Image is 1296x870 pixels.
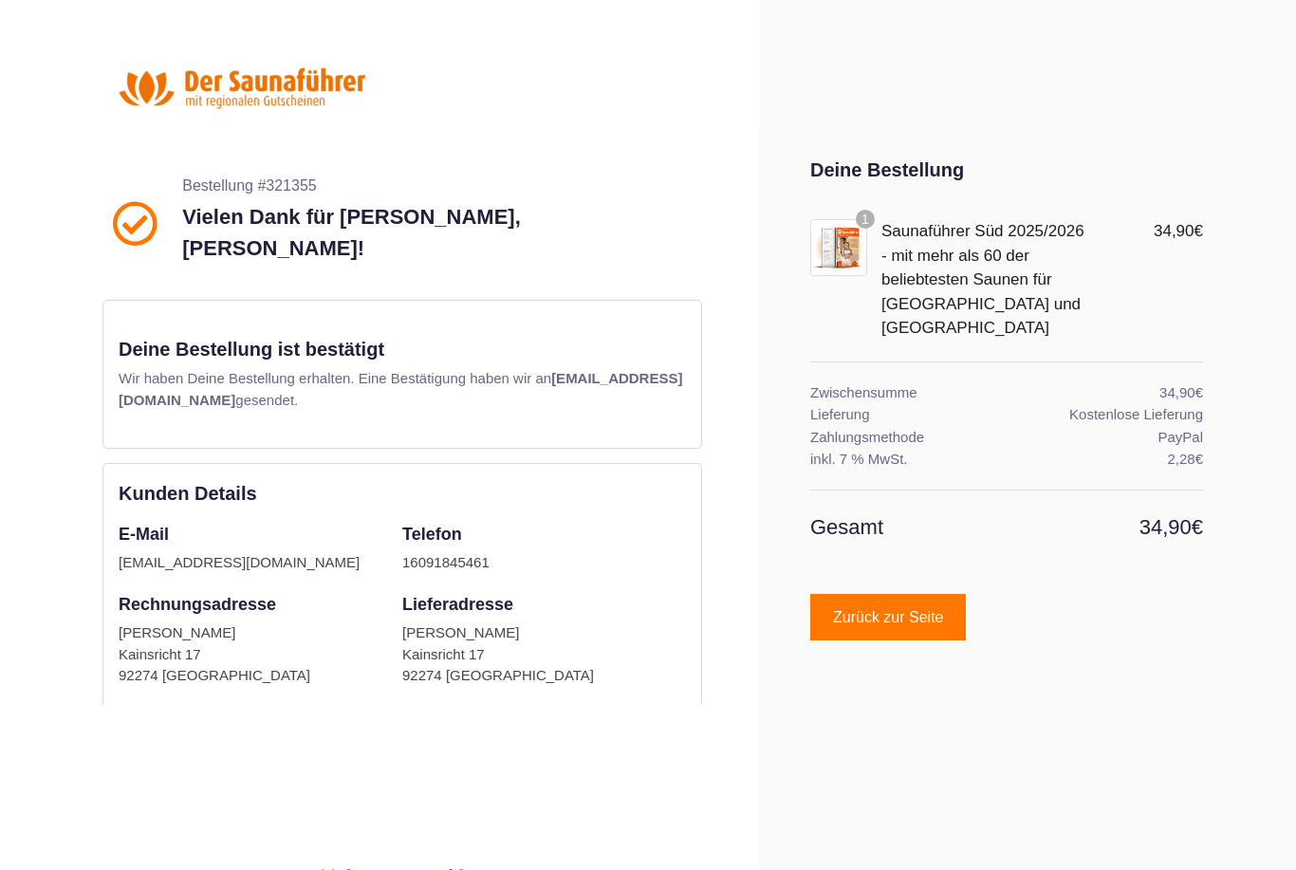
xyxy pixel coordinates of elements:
[1159,384,1203,400] span: 34,90
[402,554,490,570] a: 16091845461
[810,594,966,640] a: Zurück zur Seite
[1194,222,1203,240] span: €
[1007,403,1203,426] td: Kostenlose Lieferung
[119,552,383,574] div: [EMAIL_ADDRESS][DOMAIN_NAME]
[1195,451,1203,467] span: €
[402,525,462,544] strong: Telefon
[119,525,169,544] strong: E-Mail
[1154,222,1203,240] span: 34,90
[810,490,1007,564] th: Gesamt
[402,595,513,614] strong: Lieferadresse
[881,222,1084,337] a: Saunaführer Süd 2025/2026 - mit mehr als 60 der beliebtesten Saunen für [GEOGRAPHIC_DATA] und [GE...
[1007,426,1203,449] td: PayPal
[119,368,686,411] p: Wir haben Deine Bestellung erhalten. Eine Bestätigung haben wir an gesendet.
[810,403,1007,426] th: Lieferung
[810,448,1007,490] th: inkl. 7 % MwSt.
[1195,384,1203,400] span: €
[856,210,875,229] span: 1
[810,156,1203,184] div: Deine Bestellung
[119,479,686,508] div: Kunden Details
[119,622,383,687] div: [PERSON_NAME] Kainsricht 17 92274 [GEOGRAPHIC_DATA]
[1139,515,1203,539] span: 34,90
[119,595,276,614] strong: Rechnungsadresse
[1167,451,1203,467] span: 2,28
[182,201,693,264] p: Vielen Dank für [PERSON_NAME], [PERSON_NAME]!
[119,370,682,408] b: [EMAIL_ADDRESS][DOMAIN_NAME]
[182,175,693,197] p: Bestellung #321355
[833,610,943,625] span: Zurück zur Seite
[810,361,1007,403] th: Zwischensumme
[810,426,1007,449] th: Zahlungsmethode
[402,622,672,687] div: [PERSON_NAME] Kainsricht 17 92274 [GEOGRAPHIC_DATA]
[1192,515,1203,539] span: €
[119,335,686,363] p: Deine Bestellung ist bestätigt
